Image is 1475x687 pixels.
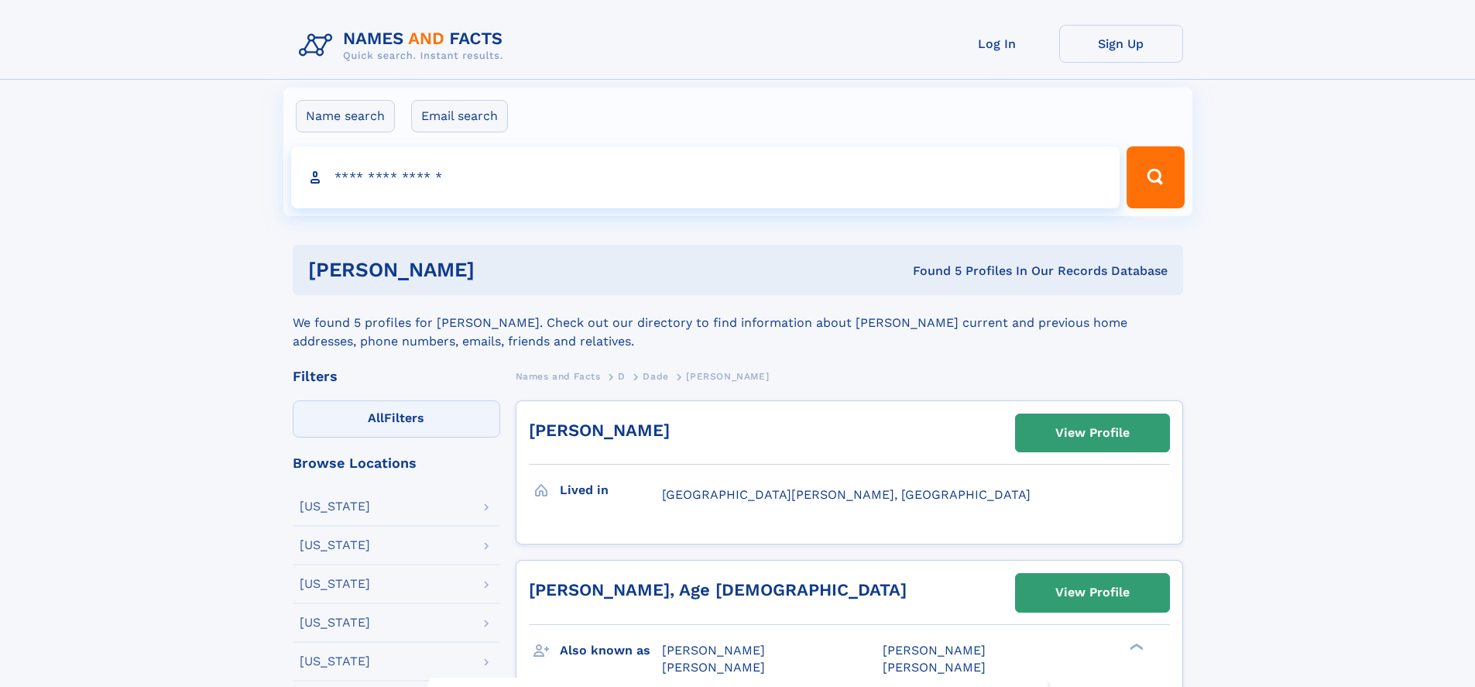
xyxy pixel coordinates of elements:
a: D [618,366,626,386]
a: View Profile [1016,414,1169,452]
img: Logo Names and Facts [293,25,516,67]
a: Names and Facts [516,366,601,386]
a: [PERSON_NAME] [529,421,670,440]
div: Browse Locations [293,456,500,470]
span: [PERSON_NAME] [662,660,765,675]
div: Filters [293,369,500,383]
span: [PERSON_NAME] [662,643,765,658]
div: [US_STATE] [300,655,370,668]
div: We found 5 profiles for [PERSON_NAME]. Check out our directory to find information about [PERSON_... [293,295,1183,351]
span: [PERSON_NAME] [686,371,769,382]
span: [PERSON_NAME] [883,660,986,675]
label: Filters [293,400,500,438]
span: [PERSON_NAME] [883,643,986,658]
label: Name search [296,100,395,132]
div: Found 5 Profiles In Our Records Database [694,263,1168,280]
span: [GEOGRAPHIC_DATA][PERSON_NAME], [GEOGRAPHIC_DATA] [662,487,1031,502]
a: [PERSON_NAME], Age [DEMOGRAPHIC_DATA] [529,580,907,599]
div: ❯ [1126,641,1144,651]
div: View Profile [1055,415,1130,451]
a: Dade [643,366,668,386]
h3: Lived in [560,477,662,503]
a: View Profile [1016,574,1169,611]
h3: Also known as [560,637,662,664]
div: [US_STATE] [300,500,370,513]
span: All [368,410,384,425]
div: [US_STATE] [300,539,370,551]
span: D [618,371,626,382]
input: search input [291,146,1120,208]
a: Log In [935,25,1059,63]
button: Search Button [1127,146,1184,208]
h1: [PERSON_NAME] [308,260,694,280]
a: Sign Up [1059,25,1183,63]
label: Email search [411,100,508,132]
div: [US_STATE] [300,617,370,629]
div: [US_STATE] [300,578,370,590]
div: View Profile [1055,575,1130,610]
span: Dade [643,371,668,382]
